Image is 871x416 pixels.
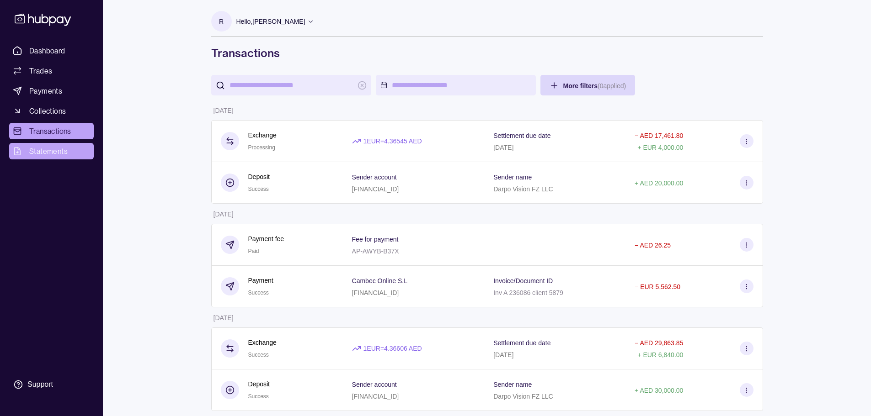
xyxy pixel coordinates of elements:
[637,144,683,151] p: + EUR 4,000.00
[9,42,94,59] a: Dashboard
[9,123,94,139] a: Transactions
[493,339,550,347] p: Settlement due date
[493,351,513,358] p: [DATE]
[248,337,277,348] p: Exchange
[248,248,259,254] span: Paid
[493,289,563,296] p: Inv A 236086 client 5879
[635,283,680,290] p: − EUR 5,562.50
[9,375,94,394] a: Support
[248,186,269,192] span: Success
[352,289,399,296] p: [FINANCIAL_ID]
[248,393,269,400] span: Success
[352,277,407,284] p: Cambec Online S.L
[211,46,763,60] h1: Transactions
[9,63,94,79] a: Trades
[9,143,94,159] a: Statements
[214,107,234,114] p: [DATE]
[493,277,553,284] p: Invoice/Document ID
[29,105,66,116] span: Collections
[635,242,671,249] p: − AED 26.25
[27,379,53,390] div: Support
[248,352,269,358] span: Success
[563,82,626,90] span: More filters
[214,314,234,321] p: [DATE]
[363,343,422,353] p: 1 EUR = 4.36606 AED
[248,275,273,285] p: Payment
[352,247,399,255] p: AP-AWYB-B37X
[219,16,224,26] p: R
[493,185,553,193] p: Darpo Vision FZ LLC
[248,290,269,296] span: Success
[236,16,305,26] p: Hello, [PERSON_NAME]
[493,144,513,151] p: [DATE]
[635,179,683,187] p: + AED 20,000.00
[248,234,284,244] p: Payment fee
[214,211,234,218] p: [DATE]
[230,75,353,95] input: search
[352,236,399,243] p: Fee for payment
[598,82,626,90] p: ( 0 applied)
[493,132,550,139] p: Settlement due date
[540,75,636,95] button: More filters(0applied)
[352,381,397,388] p: Sender account
[635,132,683,139] p: − AED 17,461.80
[248,144,275,151] span: Processing
[9,83,94,99] a: Payments
[352,174,397,181] p: Sender account
[248,130,277,140] p: Exchange
[248,379,270,389] p: Deposit
[635,339,683,347] p: − AED 29,863.85
[248,172,270,182] p: Deposit
[635,387,683,394] p: + AED 30,000.00
[29,65,52,76] span: Trades
[637,351,683,358] p: + EUR 6,840.00
[493,381,532,388] p: Sender name
[29,146,68,157] span: Statements
[29,45,65,56] span: Dashboard
[363,136,422,146] p: 1 EUR = 4.36545 AED
[352,393,399,400] p: [FINANCIAL_ID]
[29,85,62,96] span: Payments
[493,174,532,181] p: Sender name
[9,103,94,119] a: Collections
[352,185,399,193] p: [FINANCIAL_ID]
[29,126,71,137] span: Transactions
[493,393,553,400] p: Darpo Vision FZ LLC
